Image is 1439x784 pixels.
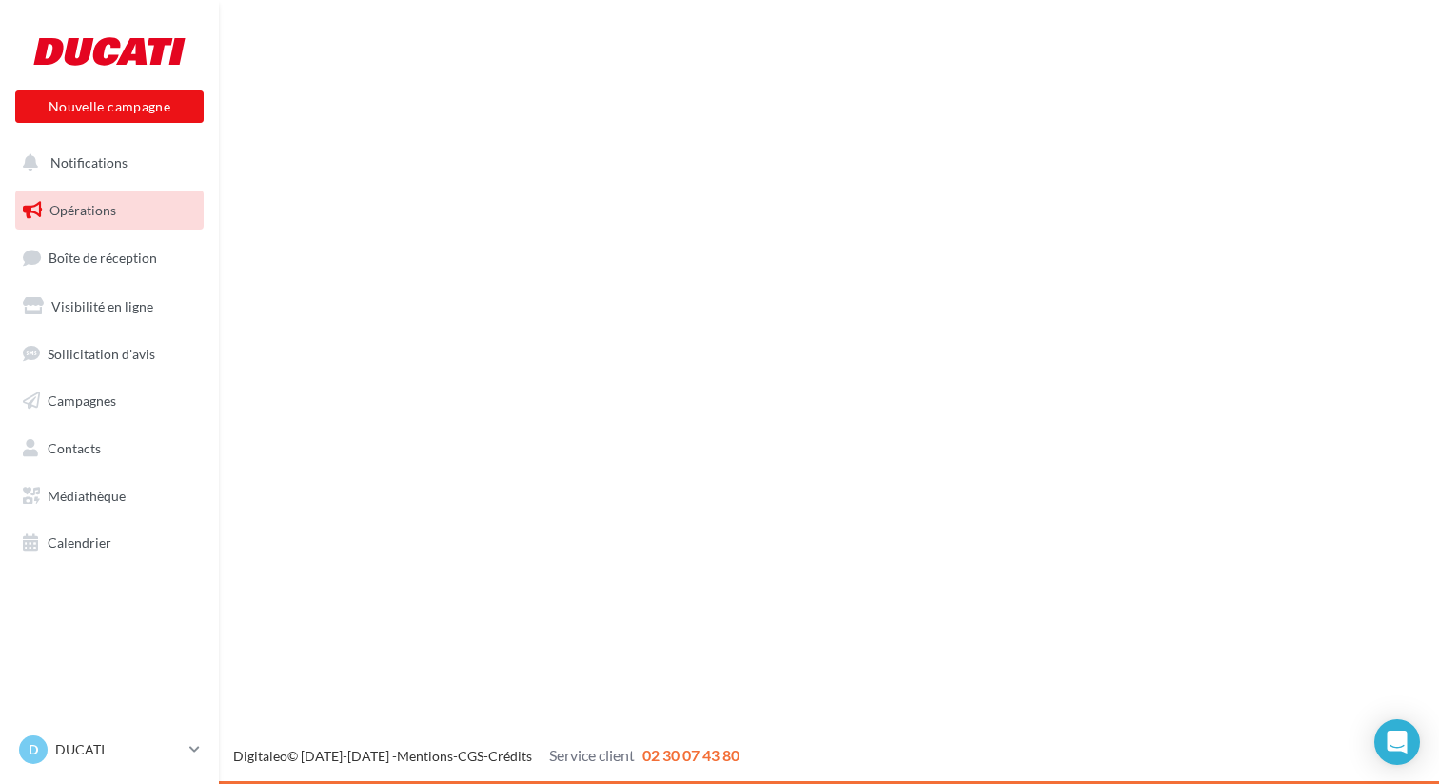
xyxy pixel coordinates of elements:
div: Open Intercom Messenger [1374,719,1420,765]
a: Boîte de réception [11,237,207,278]
a: Visibilité en ligne [11,287,207,327]
span: Médiathèque [48,488,126,504]
span: D [29,740,38,759]
a: Digitaleo [233,748,287,764]
span: Visibilité en ligne [51,298,153,314]
button: Notifications [11,143,200,183]
a: D DUCATI [15,732,204,768]
span: 02 30 07 43 80 [642,746,739,764]
a: Contacts [11,429,207,469]
a: Calendrier [11,523,207,563]
span: Sollicitation d'avis [48,345,155,361]
a: Opérations [11,191,207,231]
a: Mentions [397,748,453,764]
a: Sollicitation d'avis [11,334,207,374]
a: CGS [458,748,483,764]
span: Campagnes [48,392,116,409]
a: Campagnes [11,381,207,421]
span: Service client [549,746,635,764]
a: Médiathèque [11,476,207,516]
span: Calendrier [48,534,111,551]
a: Crédits [488,748,532,764]
button: Nouvelle campagne [15,90,204,123]
span: © [DATE]-[DATE] - - - [233,748,739,764]
span: Boîte de réception [49,250,157,266]
span: Opérations [49,202,116,218]
p: DUCATI [55,740,182,759]
span: Contacts [48,440,101,456]
span: Notifications [50,154,128,171]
